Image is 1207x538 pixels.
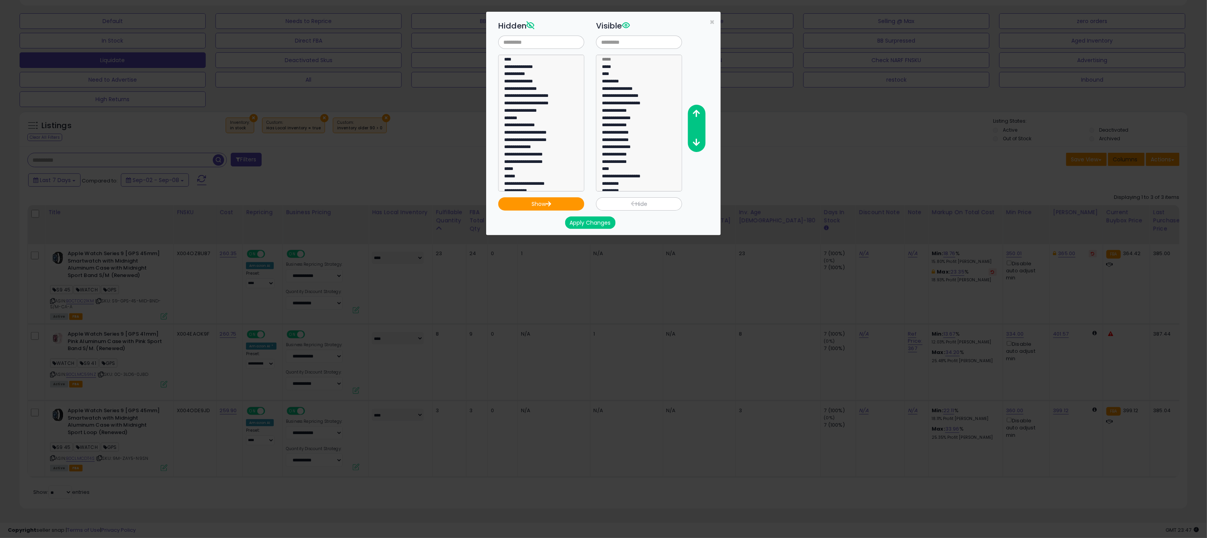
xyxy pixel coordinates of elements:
span: × [709,16,715,28]
button: Apply Changes [565,216,616,229]
h3: Visible [596,20,682,32]
button: Hide [596,197,682,211]
h3: Hidden [498,20,584,32]
button: Show [498,197,584,211]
